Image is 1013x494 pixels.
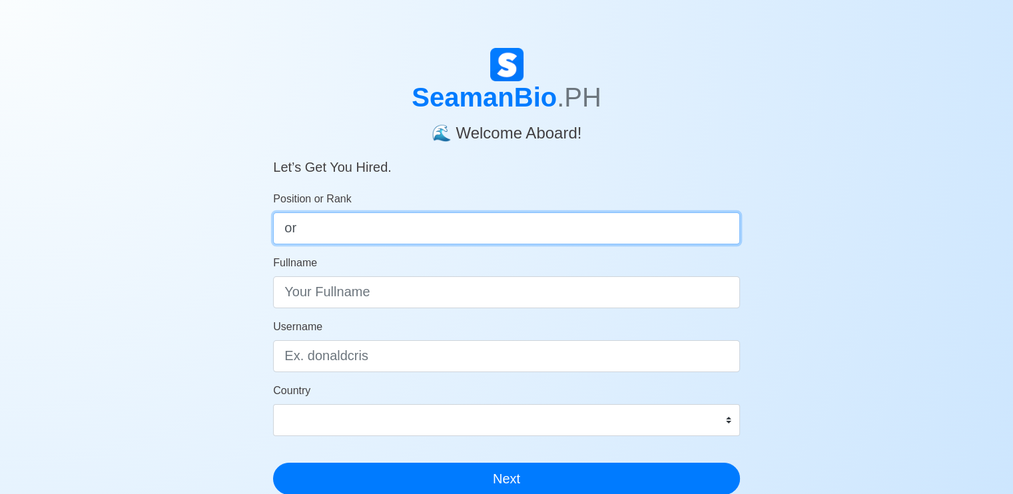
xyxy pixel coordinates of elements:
[273,81,740,113] h1: SeamanBio
[557,83,601,112] span: .PH
[273,113,740,143] h4: 🌊 Welcome Aboard!
[273,193,351,204] span: Position or Rank
[273,143,740,175] h5: Let’s Get You Hired.
[273,340,740,372] input: Ex. donaldcris
[490,48,523,81] img: Logo
[273,257,317,268] span: Fullname
[273,276,740,308] input: Your Fullname
[273,212,740,244] input: ex. 2nd Officer w/Master License
[273,321,322,332] span: Username
[273,383,310,399] label: Country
